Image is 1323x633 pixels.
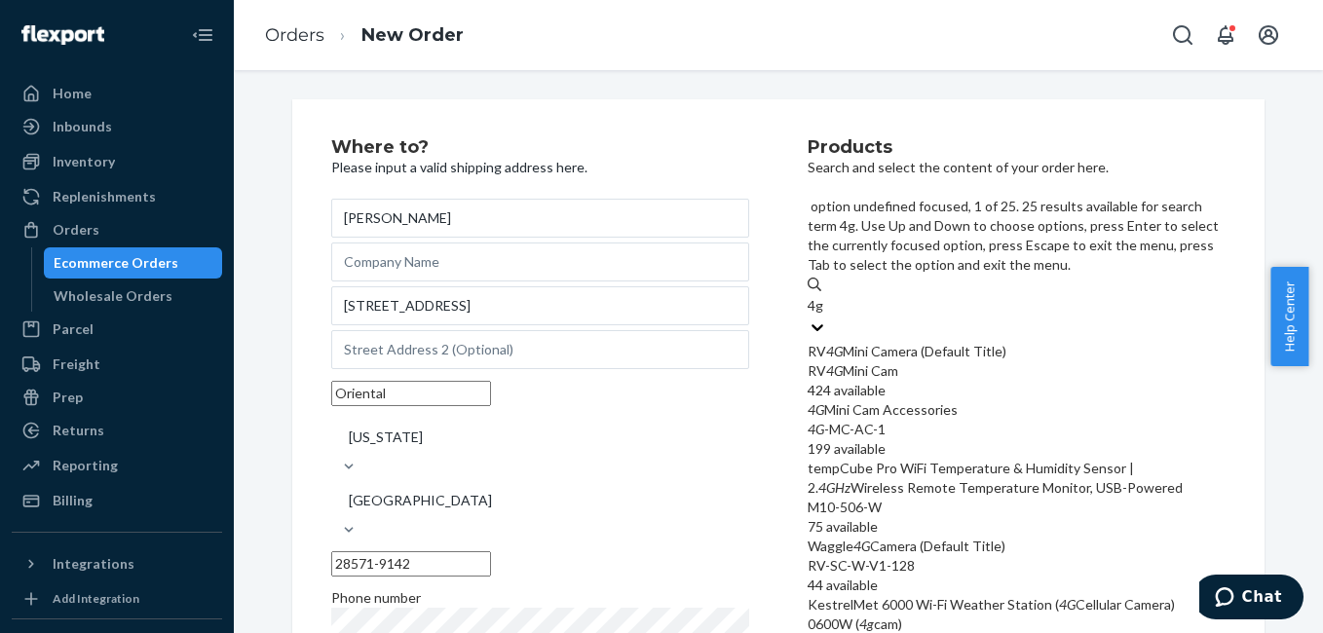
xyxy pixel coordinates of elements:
div: Parcel [53,319,94,339]
div: RV Mini Camera (Default Title) [808,342,1226,361]
input: [US_STATE] [347,428,349,447]
em: 4G [808,401,824,418]
div: Add Integration [53,590,139,607]
span: 424 available [808,382,886,398]
button: Close Navigation [183,16,222,55]
h2: Where to? [331,138,749,158]
input: [GEOGRAPHIC_DATA] [347,491,349,510]
div: -MC-AC-1 [808,420,1226,439]
a: Inventory [12,146,222,177]
p: Please input a valid shipping address here. [331,158,749,177]
input: Company Name [331,242,749,281]
div: Returns [53,421,104,440]
input: Street Address [331,286,749,325]
a: Add Integration [12,587,222,611]
a: Returns [12,415,222,446]
a: New Order [361,24,464,46]
em: 4G [808,421,824,437]
a: Parcel [12,314,222,345]
a: Prep [12,382,222,413]
a: Inbounds [12,111,222,142]
div: tempCube Pro WiFi Temperature & Humidity Sensor | 2. Wireless Remote Temperature Monitor, USB-Pow... [808,459,1226,498]
div: Integrations [53,554,134,574]
h2: Products [808,138,1226,158]
p: option undefined focused, 1 of 25. 25 results available for search term 4g. Use Up and Down to ch... [808,197,1226,275]
div: Prep [53,388,83,407]
div: Replenishments [53,187,156,206]
ol: breadcrumbs [249,7,479,64]
button: Help Center [1270,267,1308,366]
a: Billing [12,485,222,516]
button: Open notifications [1206,16,1245,55]
input: Street Address 2 (Optional) [331,330,749,369]
em: 4G [1059,596,1076,613]
a: Reporting [12,450,222,481]
div: Mini Cam Accessories [808,400,1226,420]
button: Integrations [12,548,222,579]
em: 4g [859,615,874,632]
div: Waggle Camera (Default Title) [808,537,1226,556]
div: Home [53,84,92,103]
a: Replenishments [12,181,222,212]
span: 44 available [808,577,878,593]
div: [GEOGRAPHIC_DATA] [349,491,492,510]
em: 4G [826,362,843,379]
div: Freight [53,354,100,374]
iframe: Opens a widget where you can chat to one of our agents [1199,575,1304,623]
a: Orders [265,24,324,46]
div: KestrelMet 6000 Wi-Fi Weather Station ( Cellular Camera) [808,595,1226,614]
a: Freight [12,349,222,380]
div: RV-SC-W-V1-128 [808,556,1226,576]
input: ZIP Code [331,551,491,577]
div: Inventory [53,152,115,171]
div: [US_STATE] [349,428,423,447]
input: First & Last Name [331,199,749,238]
div: Orders [53,220,99,240]
div: Billing [53,491,93,510]
span: 75 available [808,518,878,535]
span: 199 available [808,440,886,457]
div: Inbounds [53,117,112,136]
div: Reporting [53,456,118,475]
div: Wholesale Orders [54,286,172,306]
button: Open Search Box [1163,16,1202,55]
em: 4G [826,343,843,359]
input: option undefined focused, 1 of 25. 25 results available for search term 4g. Use Up and Down to ch... [808,296,824,316]
a: Orders [12,214,222,245]
p: Search and select the content of your order here. [808,158,1226,177]
a: Home [12,78,222,109]
em: 4G [853,538,870,554]
div: M10-506-W [808,498,1226,517]
a: Wholesale Orders [44,280,223,312]
a: Ecommerce Orders [44,247,223,279]
em: 4GHz [818,479,850,496]
input: City [331,381,491,406]
img: Flexport logo [21,25,104,45]
button: Open account menu [1249,16,1288,55]
div: RV Mini Cam [808,361,1226,381]
div: Ecommerce Orders [54,253,178,273]
span: Phone number [331,589,421,606]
